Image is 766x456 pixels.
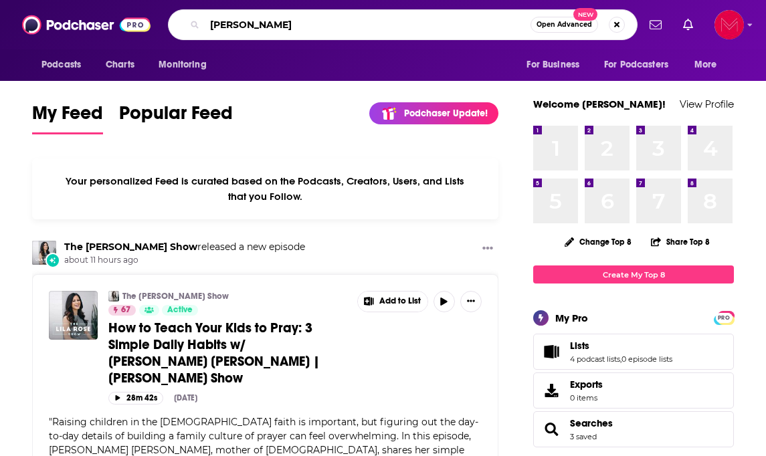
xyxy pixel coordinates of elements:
[174,393,197,403] div: [DATE]
[570,340,672,352] a: Lists
[108,320,348,386] a: How to Teach Your Kids to Pray: 3 Simple Daily Habits w/ [PERSON_NAME] [PERSON_NAME] | [PERSON_NA...
[533,265,734,283] a: Create My Top 8
[621,354,672,364] a: 0 episode lists
[716,312,732,322] a: PRO
[620,354,621,364] span: ,
[531,17,598,33] button: Open AdvancedNew
[119,102,233,134] a: Popular Feed
[106,55,134,74] span: Charts
[533,334,734,370] span: Lists
[460,291,482,312] button: Show More Button
[122,291,229,302] a: The [PERSON_NAME] Show
[533,372,734,409] a: Exports
[716,313,732,323] span: PRO
[159,55,206,74] span: Monitoring
[64,241,305,253] h3: released a new episode
[595,52,688,78] button: open menu
[678,13,698,36] a: Show notifications dropdown
[358,292,427,312] button: Show More Button
[680,98,734,110] a: View Profile
[379,296,421,306] span: Add to List
[538,381,565,400] span: Exports
[404,108,488,119] p: Podchaser Update!
[604,55,668,74] span: For Podcasters
[650,229,710,255] button: Share Top 8
[517,52,596,78] button: open menu
[714,10,744,39] button: Show profile menu
[49,291,98,340] img: How to Teach Your Kids to Pray: 3 Simple Daily Habits w/ Kendra Tierney Norton | Lila Rose Show
[644,13,667,36] a: Show notifications dropdown
[538,420,565,439] a: Searches
[32,158,498,219] div: Your personalized Feed is curated based on the Podcasts, Creators, Users, and Lists that you Follow.
[573,8,597,21] span: New
[570,393,603,403] span: 0 items
[121,304,130,317] span: 67
[149,52,223,78] button: open menu
[119,102,233,132] span: Popular Feed
[108,392,163,405] button: 28m 42s
[108,305,136,316] a: 67
[32,102,103,134] a: My Feed
[32,102,103,132] span: My Feed
[694,55,717,74] span: More
[45,253,60,267] div: New Episode
[167,304,193,317] span: Active
[205,14,531,35] input: Search podcasts, credits, & more...
[533,411,734,447] span: Searches
[555,312,588,324] div: My Pro
[570,354,620,364] a: 4 podcast lists
[570,417,613,429] a: Searches
[685,52,734,78] button: open menu
[570,378,603,390] span: Exports
[162,305,198,316] a: Active
[108,320,320,386] span: How to Teach Your Kids to Pray: 3 Simple Daily Habits w/ [PERSON_NAME] [PERSON_NAME] | [PERSON_NA...
[714,10,744,39] img: User Profile
[64,241,197,253] a: The Lila Rose Show
[32,52,98,78] button: open menu
[714,10,744,39] span: Logged in as Pamelamcclure
[557,233,640,250] button: Change Top 8
[22,12,151,37] img: Podchaser - Follow, Share and Rate Podcasts
[570,432,597,441] a: 3 saved
[533,98,666,110] a: Welcome [PERSON_NAME]!
[64,255,305,266] span: about 11 hours ago
[570,340,589,352] span: Lists
[32,241,56,265] img: The Lila Rose Show
[108,291,119,302] img: The Lila Rose Show
[41,55,81,74] span: Podcasts
[97,52,142,78] a: Charts
[477,241,498,257] button: Show More Button
[526,55,579,74] span: For Business
[538,342,565,361] a: Lists
[168,9,638,40] div: Search podcasts, credits, & more...
[537,21,592,28] span: Open Advanced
